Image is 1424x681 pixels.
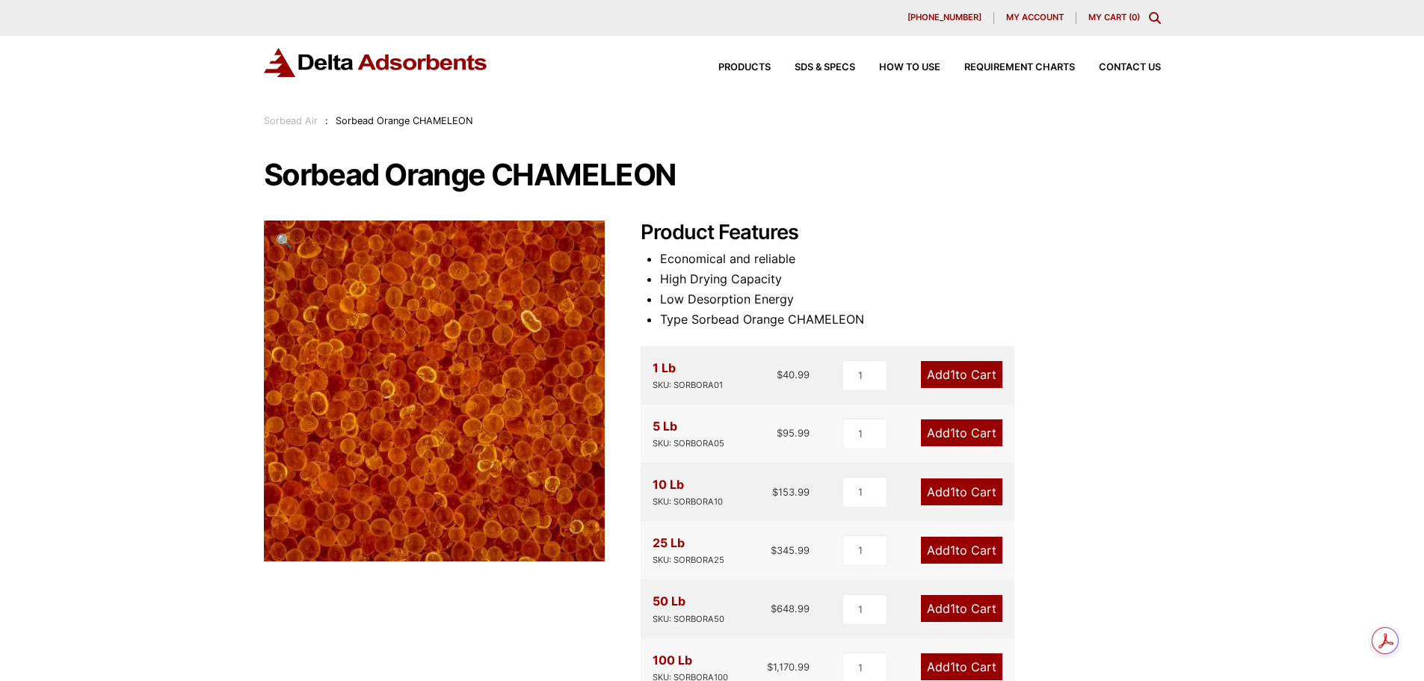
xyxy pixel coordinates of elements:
[1149,12,1161,24] div: Toggle Modal Content
[777,369,783,380] span: $
[950,601,955,616] span: 1
[653,533,724,567] div: 25 Lb
[771,544,810,556] bdi: 345.99
[921,361,1002,388] a: Add1to Cart
[1075,63,1161,73] a: Contact Us
[660,309,1161,330] li: Type Sorbead Orange CHAMELEON
[879,63,940,73] span: How to Use
[921,537,1002,564] a: Add1to Cart
[653,495,723,509] div: SKU: SORBORA10
[718,63,771,73] span: Products
[325,115,328,126] span: :
[336,115,473,126] span: Sorbead Orange CHAMELEON
[921,653,1002,680] a: Add1to Cart
[1006,13,1064,22] span: My account
[694,63,771,73] a: Products
[772,486,778,498] span: $
[940,63,1075,73] a: Requirement Charts
[921,419,1002,446] a: Add1to Cart
[771,603,777,614] span: $
[264,159,1161,191] h1: Sorbead Orange CHAMELEON
[767,661,810,673] bdi: 1,170.99
[795,63,855,73] span: SDS & SPECS
[950,659,955,674] span: 1
[1099,63,1161,73] span: Contact Us
[777,427,810,439] bdi: 95.99
[653,612,724,626] div: SKU: SORBORA50
[950,425,955,440] span: 1
[950,543,955,558] span: 1
[777,369,810,380] bdi: 40.99
[921,478,1002,505] a: Add1to Cart
[771,603,810,614] bdi: 648.99
[964,63,1075,73] span: Requirement Charts
[767,661,773,673] span: $
[653,416,724,451] div: 5 Lb
[994,12,1076,24] a: My account
[660,289,1161,309] li: Low Desorption Energy
[660,269,1161,289] li: High Drying Capacity
[777,427,783,439] span: $
[276,232,293,249] span: 🔍
[1132,12,1137,22] span: 0
[950,367,955,382] span: 1
[653,591,724,626] div: 50 Lb
[950,484,955,499] span: 1
[653,437,724,451] div: SKU: SORBORA05
[660,249,1161,269] li: Economical and reliable
[896,12,994,24] a: [PHONE_NUMBER]
[653,358,723,392] div: 1 Lb
[1088,12,1140,22] a: My Cart (0)
[771,544,777,556] span: $
[653,378,723,392] div: SKU: SORBORA01
[653,475,723,509] div: 10 Lb
[772,486,810,498] bdi: 153.99
[771,63,855,73] a: SDS & SPECS
[855,63,940,73] a: How to Use
[641,221,1161,245] h2: Product Features
[921,595,1002,622] a: Add1to Cart
[264,221,305,262] a: View full-screen image gallery
[907,13,981,22] span: [PHONE_NUMBER]
[264,115,318,126] a: Sorbead Air
[264,48,488,77] img: Delta Adsorbents
[653,553,724,567] div: SKU: SORBORA25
